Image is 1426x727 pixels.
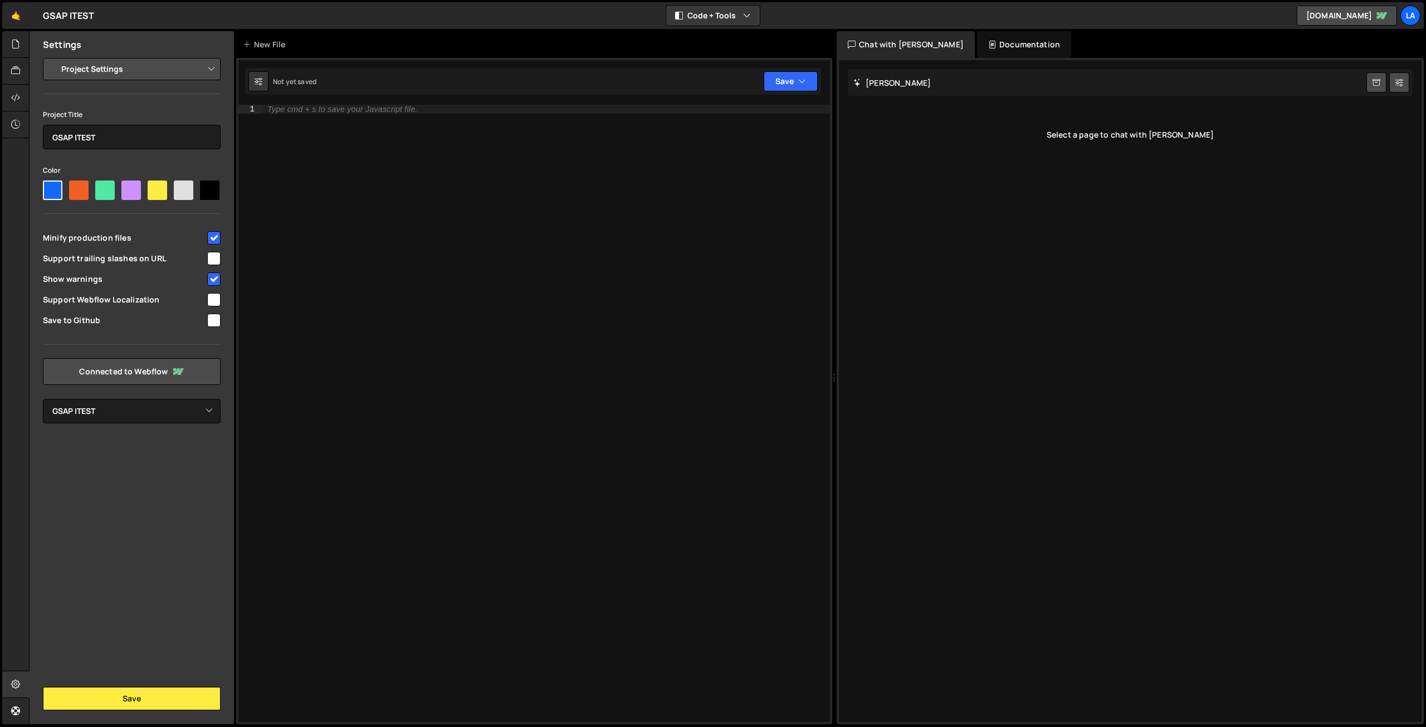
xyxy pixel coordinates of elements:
[1297,6,1397,26] a: [DOMAIN_NAME]
[273,77,316,86] div: Not yet saved
[43,274,206,285] span: Show warnings
[43,294,206,305] span: Support Webflow Localization
[243,39,290,50] div: New File
[267,105,417,113] div: Type cmd + s to save your Javascript file.
[1400,6,1420,26] a: La
[43,165,61,176] label: Color
[43,9,95,22] div: GSAP ITEST
[666,6,760,26] button: Code + Tools
[43,315,206,326] span: Save to Github
[43,38,81,51] h2: Settings
[43,232,206,243] span: Minify production files
[238,105,262,114] div: 1
[848,113,1413,157] div: Select a page to chat with [PERSON_NAME]
[43,358,221,385] a: Connected to Webflow
[853,77,931,88] h2: [PERSON_NAME]
[977,31,1071,58] div: Documentation
[43,125,221,149] input: Project name
[43,253,206,264] span: Support trailing slashes on URL
[764,71,818,91] button: Save
[43,109,82,120] label: Project Title
[43,687,221,710] button: Save
[837,31,975,58] div: Chat with [PERSON_NAME]
[2,2,30,29] a: 🤙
